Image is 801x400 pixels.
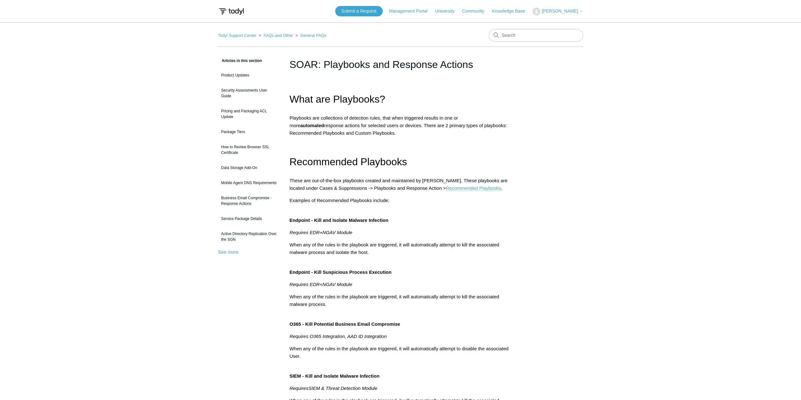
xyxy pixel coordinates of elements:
[294,33,326,38] li: General FAQs
[218,177,280,189] a: Mobile Agent DNS Requirements
[290,230,353,235] em: Requires EDR+NGAV Module
[218,162,280,174] a: Data Storage Add-On
[308,386,377,391] em: SIEM & Threat Detection Module
[290,198,390,203] span: Examples of Recommended Playbooks include:
[218,105,280,123] a: Pricing and Packaging ACL Update
[300,33,326,38] a: General FAQs
[300,123,324,128] strong: automated
[290,242,499,255] span: When any of the rules in the playbook are triggered, it will automatically attempt to kill the as...
[290,334,387,339] em: Requires O365 Integration, AAD ID Integration
[290,386,308,391] em: Requires
[335,6,383,16] a: Submit a Request
[218,84,280,102] a: Security Assessments User Guide
[290,217,388,223] span: Endpoint - Kill and Isolate Malware Infection
[290,294,499,307] span: When any of the rules in the playbook are triggered, it will automatically attempt to kill the as...
[542,8,578,14] span: [PERSON_NAME]
[290,373,380,379] span: SIEM - Kill and Isolate Malware Infection
[290,115,507,136] span: Playbooks are collections of detection rules, that when triggered results in one or more response...
[446,185,501,191] a: Recommended Playbooks
[218,126,280,138] a: Package Tiers
[389,8,434,14] a: Management Portal
[489,29,583,42] input: Search
[290,282,353,287] em: Requires EDR+NGAV Module
[492,8,531,14] a: Knowledge Base
[290,156,407,167] span: Recommended Playbooks
[218,213,280,225] a: Service Package Details
[218,33,258,38] li: Todyl Support Center
[290,321,400,327] span: O365 - Kill Potential Business Email Compromise
[462,8,491,14] a: Community
[290,93,385,105] span: What are Playbooks?
[257,33,294,38] li: FAQs and Other
[218,141,280,159] a: How to Review Browser SSL Certificate
[290,57,512,72] h1: SOAR: Playbooks and Response Actions
[218,69,280,81] a: Product Updates
[290,269,392,275] span: Endpoint - Kill Suspicious Process Execution
[218,33,257,38] a: Todyl Support Center
[263,33,293,38] a: FAQs and Other
[435,8,460,14] a: University
[290,346,509,359] span: When any of the rules in the playbook are triggered, it will automatically attempt to disable the...
[290,178,508,191] span: These are out-of-the-box playbooks created and maintained by [PERSON_NAME]. These playbooks are l...
[218,228,280,245] a: Active Directory Replication Over the SGN
[218,59,262,63] span: Articles in this section
[533,8,583,15] button: [PERSON_NAME]
[218,192,280,210] a: Business Email Compromise - Response Actions
[218,6,245,17] img: Todyl Support Center Help Center home page
[218,249,239,255] a: See more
